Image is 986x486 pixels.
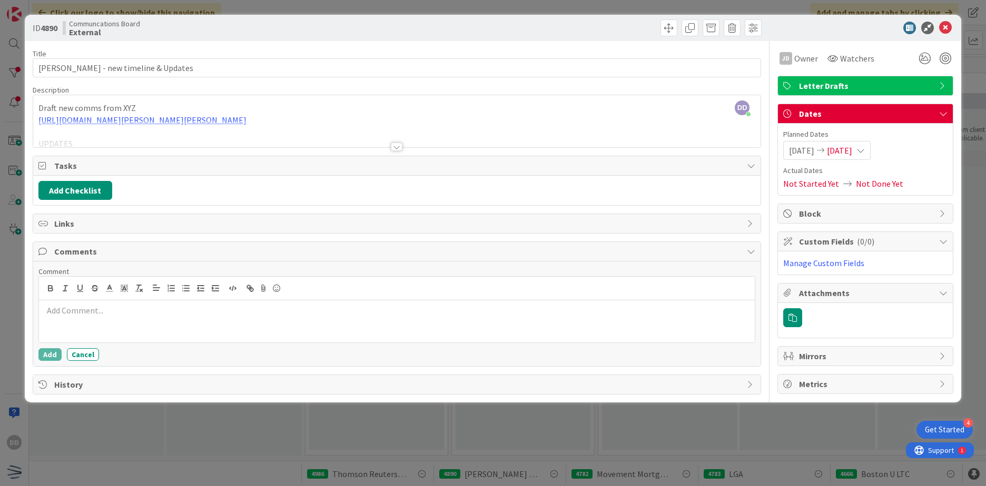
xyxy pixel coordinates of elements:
[856,177,903,190] span: Not Done Yet
[33,58,761,77] input: type card name here...
[67,348,99,361] button: Cancel
[789,144,814,157] span: [DATE]
[54,245,742,258] span: Comments
[69,19,140,28] span: Communcations Board
[783,177,839,190] span: Not Started Yet
[799,378,934,390] span: Metrics
[799,107,934,120] span: Dates
[783,129,948,140] span: Planned Dates
[916,421,973,439] div: Open Get Started checklist, remaining modules: 4
[783,258,864,268] a: Manage Custom Fields
[38,267,69,276] span: Comment
[54,217,742,230] span: Links
[780,52,792,65] div: JD
[54,378,742,391] span: History
[54,159,742,172] span: Tasks
[22,2,48,14] span: Support
[783,165,948,176] span: Actual Dates
[38,181,112,200] button: Add Checklist
[41,23,57,33] b: 4890
[794,52,818,65] span: Owner
[33,22,57,34] span: ID
[55,4,57,13] div: 1
[33,49,46,58] label: Title
[963,418,973,428] div: 4
[799,79,934,92] span: Letter Drafts
[799,350,934,362] span: Mirrors
[925,424,964,435] div: Get Started
[735,100,750,115] span: DD
[69,28,140,36] b: External
[840,52,874,65] span: Watchers
[38,102,755,114] p: Draft new comms from XYZ
[857,236,874,247] span: ( 0/0 )
[799,287,934,299] span: Attachments
[33,85,69,95] span: Description
[827,144,852,157] span: [DATE]
[799,207,934,220] span: Block
[38,115,246,125] a: [URL][DOMAIN_NAME][PERSON_NAME][PERSON_NAME]
[799,235,934,248] span: Custom Fields
[38,348,62,361] button: Add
